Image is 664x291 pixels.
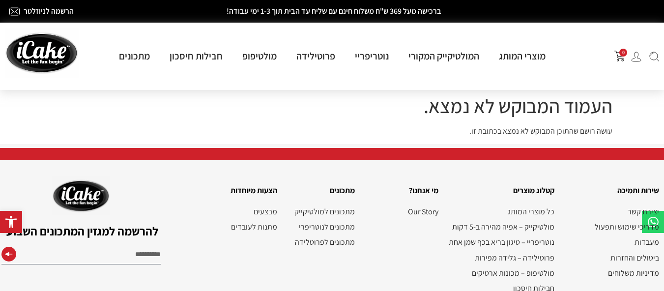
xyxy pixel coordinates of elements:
h2: להרשמה למגזין המתכונים השבועי [1,225,161,237]
h2: מי אנחנו? [365,184,438,197]
a: ביטולים והחזרות [564,253,660,262]
span: 0 [619,49,627,57]
a: כל מוצרי המותג [448,207,554,216]
button: פתח עגלת קניות צדדית [614,51,625,61]
a: מדריכי שימוש ותפעול [564,222,660,232]
h2: מתכונים [287,184,355,197]
a: נוטריפריי – טיגון בריא בכף שמן אחת [448,237,554,247]
a: פרוטילידה – גלידה מפירות [448,253,554,262]
a: המולטיקייק המקורי [399,50,489,62]
h2: ברכישה מעל 369 ש"ח משלוח חינם עם שליח עד הבית תוך 1-3 ימי עבודה! [146,7,521,15]
a: מתכונים לפרוטלידה [287,237,355,247]
a: חבילות חיסכון [160,50,232,62]
h1: העמוד המבוקש לא נמצא. [52,94,612,117]
a: מולטיפופ [232,50,287,62]
a: מדיניות משלוחים [564,268,660,278]
a: מתכונים לנוטריפרי [287,222,355,232]
nav: תפריט [198,207,277,232]
a: יצירת קשר [564,207,660,216]
img: shopping-cart.png [614,51,625,61]
h2: שירות ותמיכה [564,184,660,197]
a: מולטיקייק – אפיה מהירה ב-5 דקות [448,222,554,232]
a: מתכונים למולטיקייק [287,207,355,216]
h2: קטלוג מוצרים [448,184,554,197]
nav: תפריט [365,207,438,216]
a: פרוטילידה [287,50,345,62]
a: מולטיפופ – מכונות ארטיקים [448,268,554,278]
a: נוטריפריי [345,50,399,62]
a: מוצרי המותג [489,50,555,62]
a: Our Story [365,207,438,216]
nav: תפריט [564,207,660,278]
a: מבצעים [198,207,277,216]
a: הרשמה לניוזלטר [24,6,74,16]
p: עושה רושם שהתוכן המבוקש לא נמצא בכתובת זו. [52,125,612,137]
a: מעבדות [564,237,660,247]
a: מתנות לעובדים [198,222,277,232]
nav: תפריט [287,207,355,247]
a: מתכונים [109,50,160,62]
h2: הצעות מיוחדות [198,184,277,197]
